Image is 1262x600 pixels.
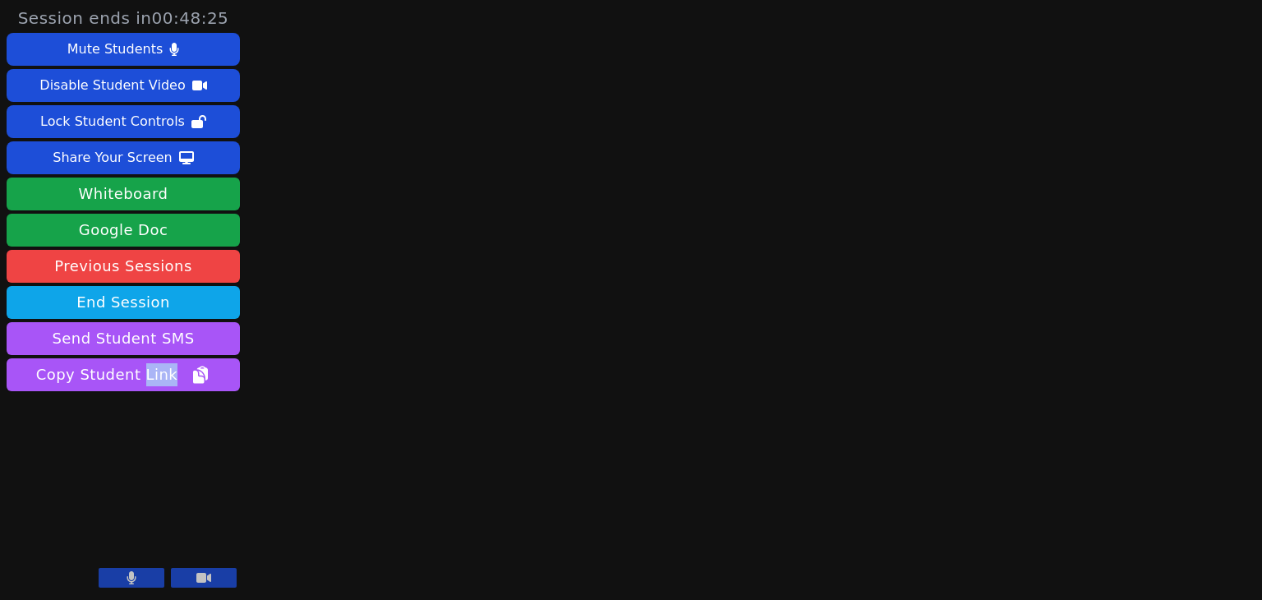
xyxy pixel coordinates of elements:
span: Session ends in [18,7,229,30]
a: Previous Sessions [7,250,240,283]
div: Share Your Screen [53,145,173,171]
button: Whiteboard [7,178,240,210]
div: Disable Student Video [39,72,185,99]
button: Copy Student Link [7,358,240,391]
span: Copy Student Link [36,363,210,386]
button: Share Your Screen [7,141,240,174]
a: Google Doc [7,214,240,247]
button: Lock Student Controls [7,105,240,138]
div: Lock Student Controls [40,108,185,135]
button: Disable Student Video [7,69,240,102]
button: End Session [7,286,240,319]
div: Mute Students [67,36,163,62]
button: Send Student SMS [7,322,240,355]
button: Mute Students [7,33,240,66]
time: 00:48:25 [152,8,229,28]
